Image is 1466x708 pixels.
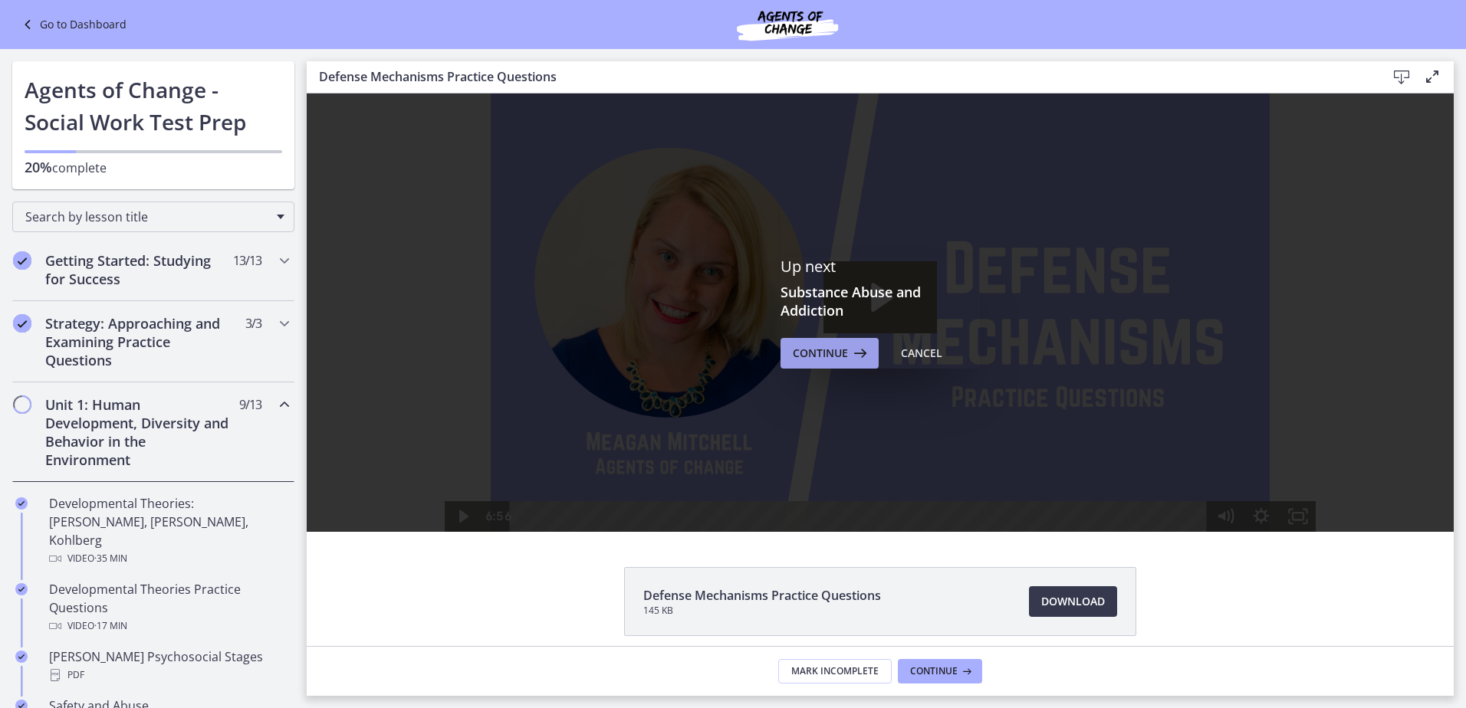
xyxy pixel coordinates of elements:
[45,251,232,288] h2: Getting Started: Studying for Success
[1029,586,1117,617] a: Download
[517,168,630,241] button: Play Video: cbe1sppt4o1cl02sibig.mp4
[45,395,232,469] h2: Unit 1: Human Development, Diversity and Behavior in the Environment
[778,659,892,683] button: Mark Incomplete
[15,583,28,595] i: Completed
[319,67,1362,86] h3: Defense Mechanisms Practice Questions
[15,497,28,510] i: Completed
[94,617,127,635] span: · 17 min
[49,494,288,568] div: Developmental Theories: [PERSON_NAME], [PERSON_NAME], Kohlberg
[12,202,294,232] div: Search by lesson title
[49,666,288,684] div: PDF
[49,647,288,684] div: [PERSON_NAME] Psychosocial Stages
[781,257,980,277] p: Up next
[138,408,174,438] button: Play Video
[1041,592,1105,611] span: Download
[25,208,269,225] span: Search by lesson title
[45,314,232,369] h2: Strategy: Approaching and Examining Practice Questions
[898,659,982,683] button: Continue
[233,251,261,270] span: 13 / 13
[791,665,879,677] span: Mark Incomplete
[49,617,288,635] div: Video
[900,408,936,438] button: Mute
[94,549,127,568] span: · 35 min
[901,344,942,362] div: Cancel
[13,251,31,270] i: Completed
[781,338,879,369] button: Continue
[25,74,282,138] h1: Agents of Change - Social Work Test Prep
[793,344,848,362] span: Continue
[973,408,1009,438] button: Fullscreen
[695,6,879,43] img: Agents of Change Social Work Test Prep
[245,314,261,333] span: 3 / 3
[25,158,282,177] p: complete
[13,314,31,333] i: Completed
[643,605,881,617] span: 145 KB
[18,15,127,34] a: Go to Dashboard
[889,338,955,369] button: Cancel
[937,408,973,438] button: Show settings menu
[49,549,288,568] div: Video
[49,580,288,635] div: Developmental Theories Practice Questions
[643,586,881,605] span: Defense Mechanisms Practice Questions
[15,651,28,663] i: Completed
[25,158,52,176] span: 20%
[781,283,980,320] h3: Substance Abuse and Addiction
[910,665,958,677] span: Continue
[216,408,891,438] div: Playbar
[239,395,261,414] span: 9 / 13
